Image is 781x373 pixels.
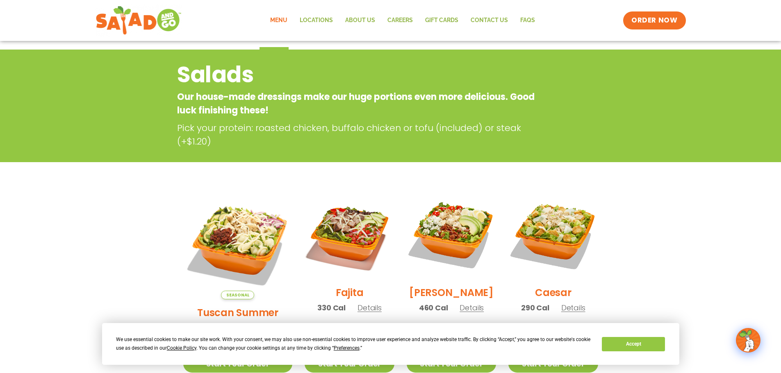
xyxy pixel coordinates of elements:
[535,285,572,300] h2: Caesar
[177,121,542,148] p: Pick your protein: roasted chicken, buffalo chicken or tofu (included) or steak (+$1.20)
[521,302,549,313] span: 290 Cal
[381,11,419,30] a: Careers
[623,11,685,29] a: ORDER NOW
[514,11,541,30] a: FAQs
[357,303,382,313] span: Details
[183,190,293,299] img: Product photo for Tuscan Summer Salad
[409,285,494,300] h2: [PERSON_NAME]
[737,329,760,352] img: wpChatIcon
[177,58,538,91] h2: Salads
[167,345,196,351] span: Cookie Policy
[419,302,448,313] span: 460 Cal
[407,190,496,279] img: Product photo for Cobb Salad
[631,16,677,25] span: ORDER NOW
[336,285,364,300] h2: Fajita
[602,337,665,351] button: Accept
[317,302,346,313] span: 330 Cal
[339,11,381,30] a: About Us
[294,11,339,30] a: Locations
[561,303,585,313] span: Details
[334,345,360,351] span: Preferences
[177,90,538,117] p: Our house-made dressings make our huge portions even more delicious. Good luck finishing these!
[465,11,514,30] a: Contact Us
[419,11,465,30] a: GIFT CARDS
[264,11,294,30] a: Menu
[102,323,679,365] div: Cookie Consent Prompt
[264,11,541,30] nav: Menu
[305,190,394,279] img: Product photo for Fajita Salad
[183,305,293,334] h2: Tuscan Summer Salad
[96,4,182,37] img: new-SAG-logo-768×292
[221,291,254,299] span: Seasonal
[116,335,592,353] div: We use essential cookies to make our site work. With your consent, we may also use non-essential ...
[460,303,484,313] span: Details
[508,190,598,279] img: Product photo for Caesar Salad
